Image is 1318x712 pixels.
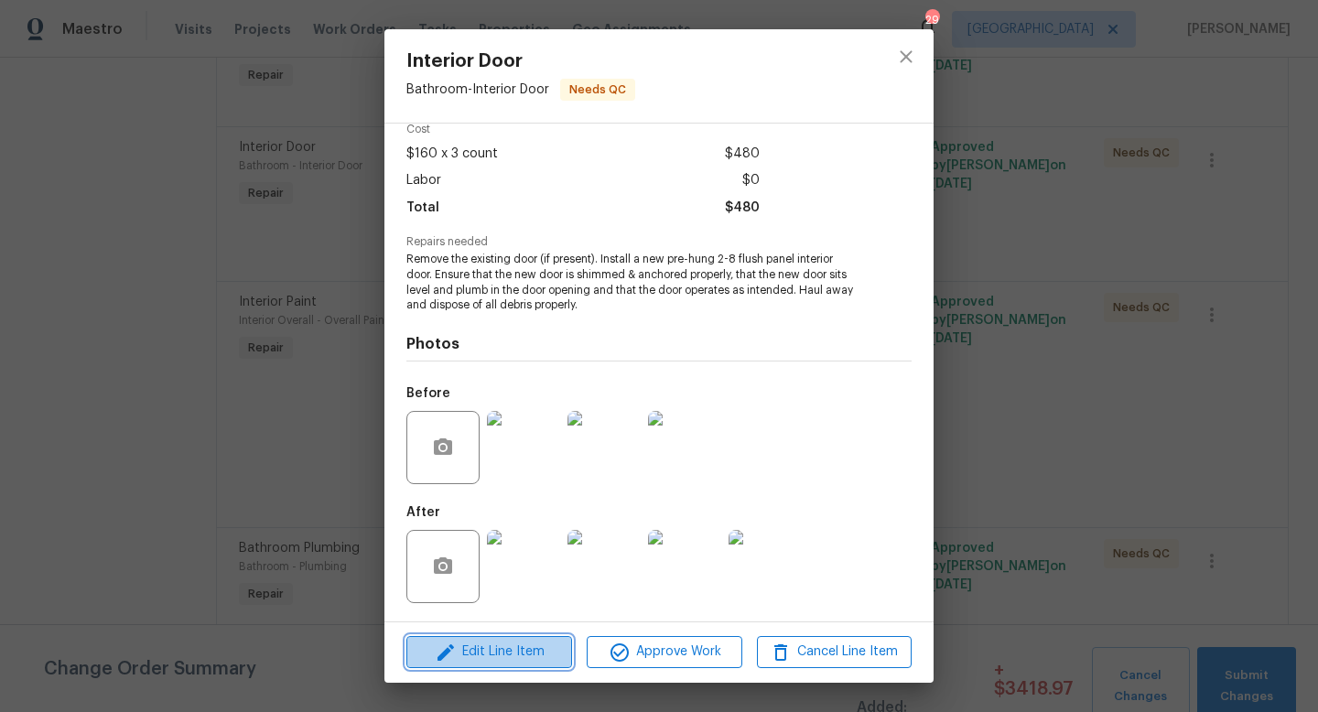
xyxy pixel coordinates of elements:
[406,387,450,400] h5: Before
[406,335,912,353] h4: Photos
[884,35,928,79] button: close
[925,11,938,29] div: 29
[562,81,633,99] span: Needs QC
[406,141,498,167] span: $160 x 3 count
[406,124,760,135] span: Cost
[412,641,567,663] span: Edit Line Item
[762,641,906,663] span: Cancel Line Item
[757,636,912,668] button: Cancel Line Item
[406,83,549,96] span: Bathroom - Interior Door
[406,506,440,519] h5: After
[406,195,439,221] span: Total
[742,167,760,194] span: $0
[406,636,572,668] button: Edit Line Item
[406,236,912,248] span: Repairs needed
[725,141,760,167] span: $480
[592,641,736,663] span: Approve Work
[725,195,760,221] span: $480
[406,252,861,313] span: Remove the existing door (if present). Install a new pre-hung 2-8 flush panel interior door. Ensu...
[406,167,441,194] span: Labor
[406,51,635,71] span: Interior Door
[587,636,741,668] button: Approve Work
